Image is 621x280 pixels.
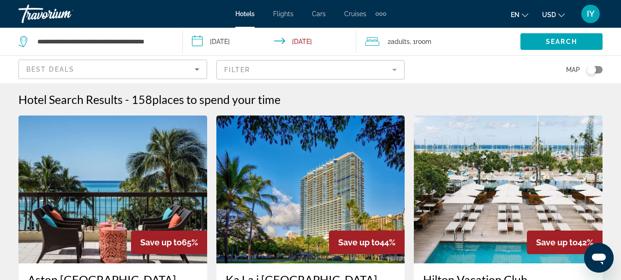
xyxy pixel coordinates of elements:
span: , 1 [410,35,431,48]
button: Search [520,33,603,50]
span: USD [542,11,556,18]
a: Hotels [235,10,255,18]
iframe: Button to launch messaging window [584,243,614,273]
span: Search [546,38,577,45]
img: Hotel image [414,116,603,263]
button: Toggle map [580,66,603,74]
img: Hotel image [216,116,405,263]
div: 44% [329,231,405,254]
span: Room [416,38,431,45]
button: Filter [216,60,405,80]
span: places to spend your time [152,92,281,106]
a: Travorium [18,2,111,26]
span: Save up to [338,237,380,247]
span: IY [587,9,595,18]
span: Best Deals [26,66,74,73]
button: Change language [511,8,528,21]
button: User Menu [579,4,603,24]
div: 65% [131,231,207,254]
span: Adults [391,38,410,45]
img: Hotel image [18,116,207,263]
span: Map [566,63,580,76]
a: Cruises [344,10,366,18]
span: 2 [388,35,410,48]
div: 42% [527,231,603,254]
button: Check-in date: Dec 21, 2025 Check-out date: Dec 27, 2025 [183,28,356,55]
h2: 158 [131,92,281,106]
span: Save up to [536,237,578,247]
h1: Hotel Search Results [18,92,123,106]
button: Travelers: 2 adults, 0 children [356,28,520,55]
mat-select: Sort by [26,64,199,75]
a: Flights [273,10,293,18]
span: en [511,11,519,18]
a: Cars [312,10,326,18]
span: Save up to [140,237,182,247]
button: Change currency [542,8,565,21]
button: Extra navigation items [376,6,386,21]
span: - [125,92,129,106]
